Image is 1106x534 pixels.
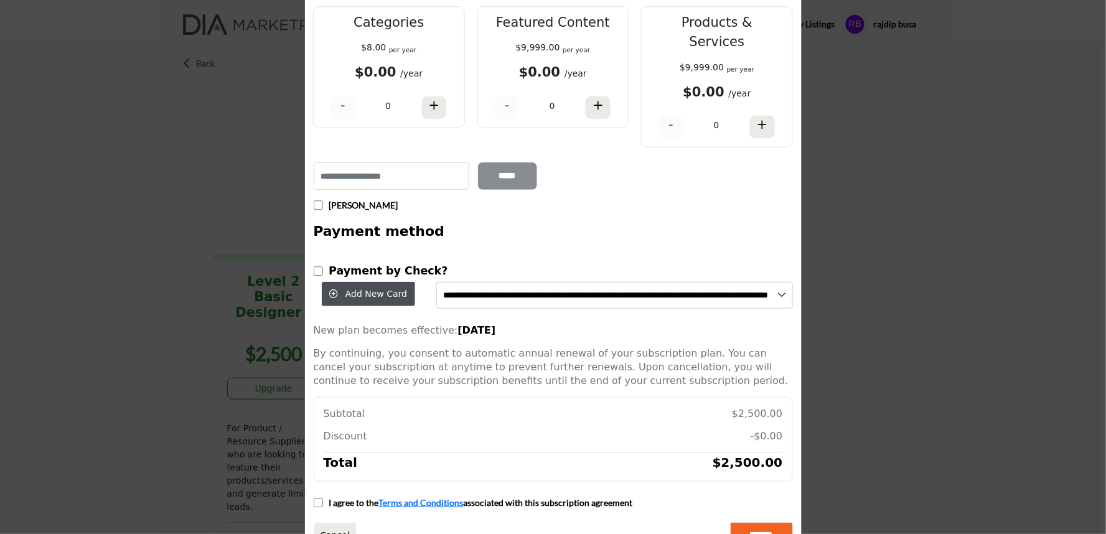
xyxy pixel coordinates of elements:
[550,100,555,113] p: 0
[585,96,611,119] button: +
[345,289,407,299] span: Add New Card
[324,407,365,421] p: Subtotal
[329,265,448,277] b: Payment by Check?
[457,324,495,336] strong: [DATE]
[751,429,783,443] p: -$0.00
[324,453,358,472] h5: Total
[680,62,724,72] span: $9,999.00
[565,68,587,78] span: /year
[329,199,398,212] p: [PERSON_NAME]
[683,85,724,100] b: $0.00
[329,497,632,509] p: I agree to the associated with this subscription agreement
[314,221,445,241] h3: Payment method
[385,100,391,113] p: 0
[429,98,440,113] h4: +
[324,429,367,443] p: Discount
[322,282,416,306] button: Add New Card
[400,68,423,78] span: /year
[519,65,560,80] b: $0.00
[714,119,719,132] p: 0
[378,497,463,508] a: Terms and Conditions
[757,117,768,133] h4: +
[314,347,793,388] p: By continuing, you consent to automatic annual renewal of your subscription plan. You can cancel ...
[421,96,448,119] button: +
[563,46,590,54] sub: per year
[729,88,751,98] span: /year
[314,324,793,337] p: New plan becomes effective:
[749,115,776,139] button: +
[355,65,396,80] b: $0.00
[653,13,781,52] p: Products & Services
[361,42,386,52] span: $8.00
[727,65,754,73] sub: per year
[593,98,604,113] h4: +
[516,42,560,52] span: $9,999.00
[732,407,782,421] p: $2,500.00
[389,46,416,54] sub: per year
[713,453,783,472] h5: $2,500.00
[489,13,617,33] p: Featured Content
[325,13,453,33] p: Categories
